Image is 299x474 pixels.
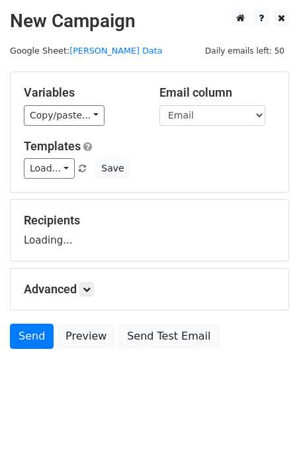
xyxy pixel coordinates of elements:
[200,46,289,56] a: Daily emails left: 50
[118,324,219,349] a: Send Test Email
[24,282,275,297] h5: Advanced
[95,158,130,179] button: Save
[200,44,289,58] span: Daily emails left: 50
[24,105,105,126] a: Copy/paste...
[10,324,54,349] a: Send
[24,139,81,153] a: Templates
[10,46,163,56] small: Google Sheet:
[159,85,275,100] h5: Email column
[57,324,115,349] a: Preview
[10,10,289,32] h2: New Campaign
[69,46,162,56] a: [PERSON_NAME] Data
[24,213,275,248] div: Loading...
[24,213,275,228] h5: Recipients
[24,158,75,179] a: Load...
[24,85,140,100] h5: Variables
